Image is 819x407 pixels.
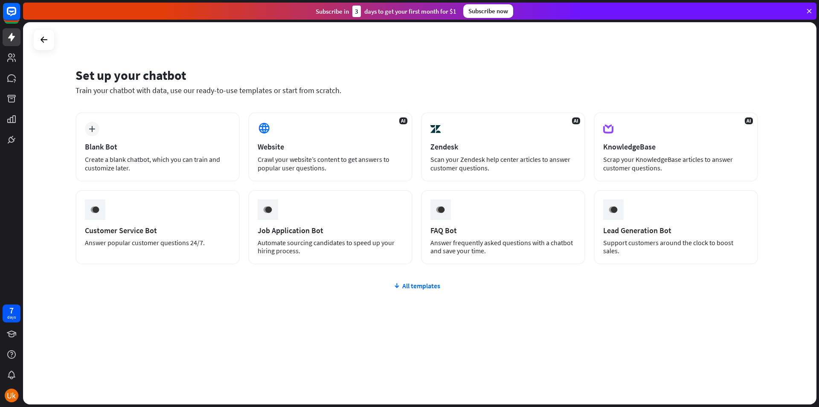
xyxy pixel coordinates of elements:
[9,307,14,314] div: 7
[316,6,456,17] div: Subscribe in days to get your first month for $1
[7,314,16,320] div: days
[463,4,513,18] div: Subscribe now
[352,6,361,17] div: 3
[3,305,20,322] a: 7 days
